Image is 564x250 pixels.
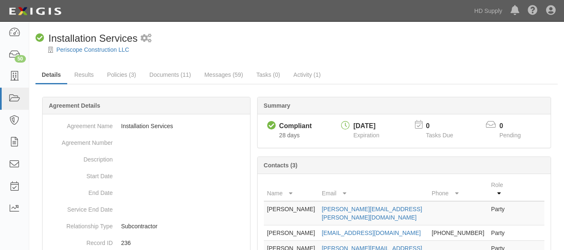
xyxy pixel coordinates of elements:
[264,162,298,169] b: Contacts (3)
[322,230,421,236] a: [EMAIL_ADDRESS][DOMAIN_NAME]
[101,66,142,83] a: Policies (3)
[279,121,312,131] div: Compliant
[6,4,64,19] img: logo-5460c22ac91f19d4615b14bd174203de0afe785f0fc80cf4dbbc73dc1793850b.png
[46,218,247,235] dd: Subcontractor
[488,201,511,225] td: Party
[35,31,137,45] div: Installation Services
[46,235,113,247] dt: Record ID
[48,33,137,44] span: Installation Services
[499,132,521,139] span: Pending
[322,206,422,221] a: [PERSON_NAME][EMAIL_ADDRESS][PERSON_NAME][DOMAIN_NAME]
[121,239,247,247] p: 236
[56,46,129,53] a: Periscope Construction LLC
[287,66,327,83] a: Activity (1)
[46,201,113,214] dt: Service End Date
[499,121,531,131] p: 0
[35,66,67,84] a: Details
[49,102,100,109] b: Agreement Details
[264,201,319,225] td: [PERSON_NAME]
[35,34,44,43] i: Compliant
[46,118,247,134] dd: Installation Services
[428,225,488,241] td: [PHONE_NUMBER]
[264,177,319,201] th: Name
[353,132,379,139] span: Expiration
[250,66,286,83] a: Tasks (0)
[198,66,249,83] a: Messages (59)
[15,55,26,63] div: 50
[68,66,100,83] a: Results
[488,177,511,201] th: Role
[264,225,319,241] td: [PERSON_NAME]
[267,121,276,130] i: Compliant
[470,3,506,19] a: HD Supply
[426,132,453,139] span: Tasks Due
[143,66,197,83] a: Documents (11)
[428,177,488,201] th: Phone
[488,225,511,241] td: Party
[264,102,291,109] b: Summary
[46,168,113,180] dt: Start Date
[319,177,428,201] th: Email
[528,6,538,16] i: Help Center - Complianz
[46,218,113,230] dt: Relationship Type
[426,121,463,131] p: 0
[46,118,113,130] dt: Agreement Name
[46,151,113,164] dt: Description
[46,184,113,197] dt: End Date
[279,132,300,139] span: Since 08/28/2025
[141,34,152,43] i: 1 scheduled workflow
[46,134,113,147] dt: Agreement Number
[353,121,379,131] div: [DATE]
